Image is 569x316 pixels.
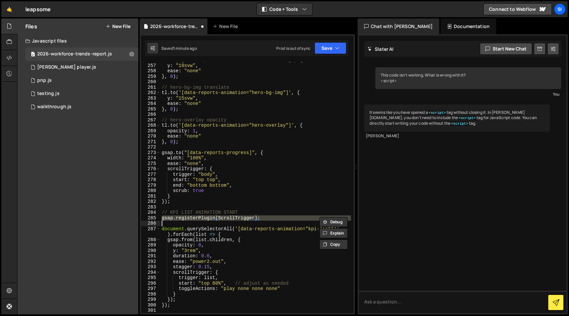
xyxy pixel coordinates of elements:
[141,302,160,308] div: 300
[141,79,160,85] div: 260
[213,23,240,30] div: New File
[257,3,312,15] button: Code + Tools
[37,51,112,57] div: 2026-workforce-trends-report.js
[161,46,197,51] div: Saved
[106,24,130,29] button: New File
[37,91,60,97] div: testing.js
[141,96,160,101] div: 263
[314,42,346,54] button: Save
[141,226,160,237] div: 287
[141,144,160,150] div: 272
[141,270,160,275] div: 294
[441,18,496,34] div: Documentation
[141,155,160,161] div: 274
[319,228,348,238] button: Explain
[141,112,160,117] div: 266
[141,253,160,259] div: 291
[141,297,160,302] div: 299
[364,105,550,132] div: It seems like you have opened a tag without closing it. In [PERSON_NAME][DOMAIN_NAME], you don't ...
[141,63,160,69] div: 257
[377,91,559,98] div: You
[25,100,138,113] div: 15013/39160.js
[141,177,160,183] div: 278
[141,264,160,270] div: 293
[141,68,160,74] div: 258
[141,199,160,205] div: 282
[141,292,160,297] div: 298
[141,281,160,286] div: 296
[37,78,52,83] div: pnp.js
[276,46,311,51] div: Prod is out of sync
[375,67,561,89] div: This code isn't working. What is wrong with it? <script>
[37,104,71,110] div: walkthrough.js
[141,128,160,134] div: 269
[141,107,160,112] div: 265
[141,286,160,292] div: 297
[141,248,160,254] div: 290
[25,5,51,13] div: leapsome
[141,188,160,194] div: 280
[480,43,532,55] button: Start new chat
[141,139,160,145] div: 271
[141,242,160,248] div: 289
[141,150,160,156] div: 273
[141,172,160,177] div: 277
[25,23,37,30] h2: Files
[141,117,160,123] div: 267
[141,161,160,167] div: 275
[173,46,197,51] div: 1 minute ago
[358,18,439,34] div: Chat with [PERSON_NAME]
[25,74,138,87] div: 15013/45074.js
[141,134,160,139] div: 270
[428,111,447,115] code: <script>
[141,166,160,172] div: 276
[141,101,160,107] div: 264
[141,259,160,265] div: 292
[17,34,138,47] div: Javascript files
[141,275,160,281] div: 295
[141,308,160,313] div: 301
[141,221,160,226] div: 286
[554,3,566,15] a: SI
[31,52,35,57] span: 0
[1,1,17,17] a: 🤙
[319,217,348,227] button: Debug
[25,61,138,74] div: 15013/41198.js
[141,194,160,199] div: 281
[141,85,160,90] div: 261
[450,121,469,126] code: <script>
[25,47,138,61] div: 15013/47339.js
[37,64,96,70] div: [PERSON_NAME] player.js
[25,87,138,100] div: 15013/44753.js
[366,133,548,139] div: [PERSON_NAME]
[150,23,200,30] div: 2026-workforce-trends-report.js
[141,90,160,96] div: 262
[458,116,476,120] code: <script>
[367,46,394,52] h2: Slater AI
[483,3,552,15] a: Connect to Webflow
[141,215,160,221] div: 285
[141,237,160,243] div: 288
[141,74,160,79] div: 259
[141,183,160,188] div: 279
[141,123,160,128] div: 268
[141,210,160,215] div: 284
[319,239,348,249] button: Copy
[141,205,160,210] div: 283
